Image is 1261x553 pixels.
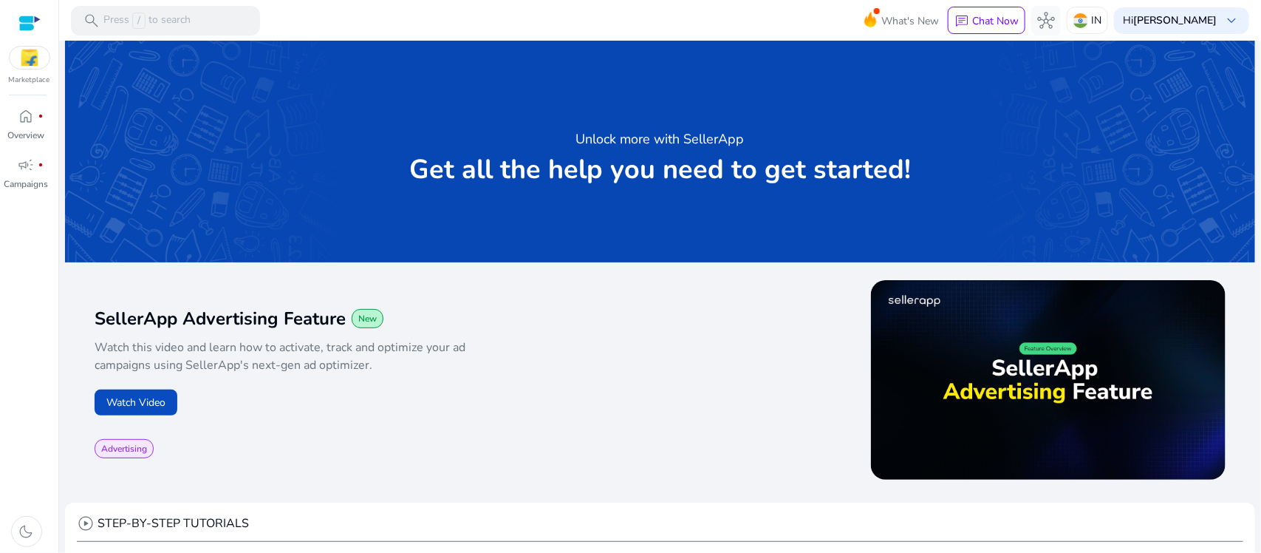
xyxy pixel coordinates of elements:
[103,13,191,29] p: Press to search
[18,523,35,540] span: dark_mode
[358,313,377,325] span: New
[1223,12,1240,30] span: keyboard_arrow_down
[576,129,745,149] h3: Unlock more with SellerApp
[95,307,346,330] span: SellerApp Advertising Feature
[881,8,939,34] span: What's New
[948,7,1025,35] button: chatChat Now
[101,443,147,455] span: Advertising
[38,162,44,168] span: fiber_manual_record
[1037,12,1055,30] span: hub
[972,14,1019,28] p: Chat Now
[132,13,146,29] span: /
[409,155,911,185] p: Get all the help you need to get started!
[8,129,45,142] p: Overview
[38,113,44,119] span: fiber_manual_record
[77,515,249,532] div: STEP-BY-STEP TUTORIALS
[1031,6,1061,35] button: hub
[1091,7,1101,33] p: IN
[95,390,177,415] button: Watch Video
[77,515,95,532] span: play_circle
[954,14,969,29] span: chat
[1073,13,1088,28] img: in.svg
[10,47,49,69] img: flipkart.svg
[4,177,49,191] p: Campaigns
[1123,16,1217,26] p: Hi
[18,107,35,125] span: home
[83,12,100,30] span: search
[18,156,35,174] span: campaign
[871,280,1226,480] img: maxresdefault.jpg
[95,339,471,374] p: Watch this video and learn how to activate, track and optimize your ad campaigns using SellerApp'...
[1133,13,1217,27] b: [PERSON_NAME]
[9,75,50,86] p: Marketplace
